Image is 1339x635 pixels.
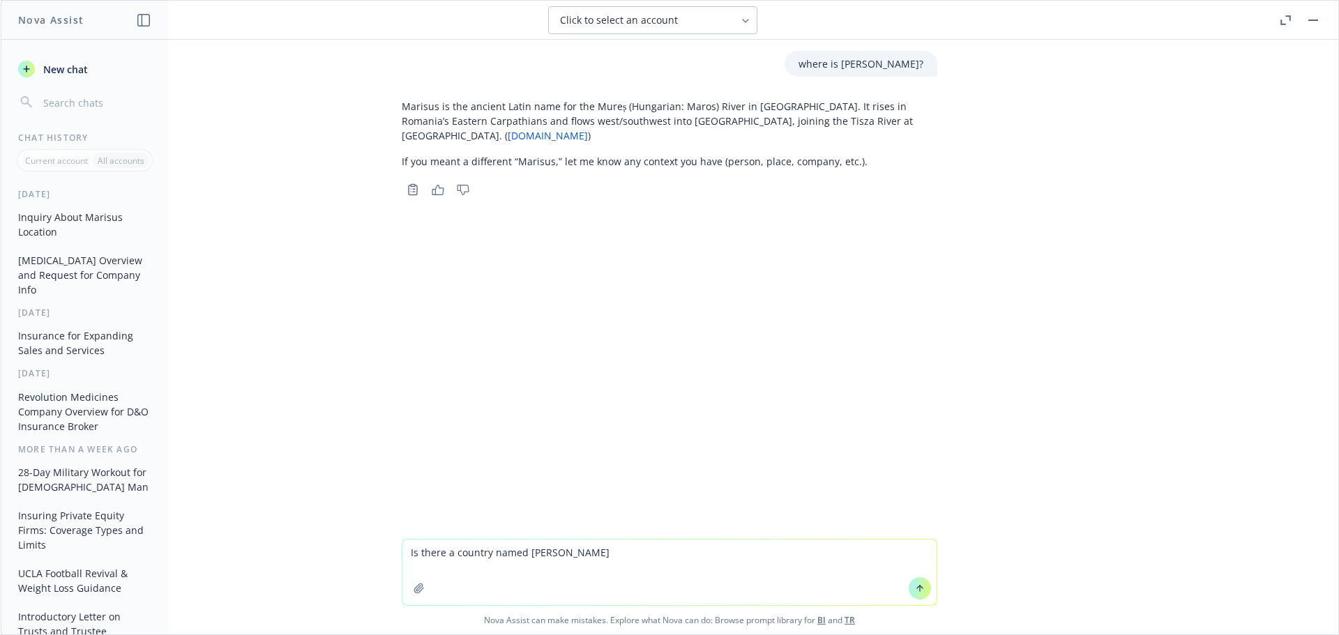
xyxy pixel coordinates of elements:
button: Revolution Medicines Company Overview for D&O Insurance Broker [13,385,157,438]
div: Chat History [1,132,168,144]
button: Inquiry About Marisus Location [13,206,157,243]
div: More than a week ago [1,443,168,455]
button: New chat [13,56,157,82]
a: [DOMAIN_NAME] [508,129,588,142]
input: Search chats [40,93,151,112]
div: [DATE] [1,188,168,200]
p: Current account [25,155,88,167]
button: 28-Day Military Workout for [DEMOGRAPHIC_DATA] Man [13,461,157,498]
div: [DATE] [1,307,168,319]
svg: Copy to clipboard [407,183,419,196]
p: Marisus is the ancient Latin name for the Mureș (Hungarian: Maros) River in [GEOGRAPHIC_DATA]. It... [402,99,937,143]
div: [DATE] [1,367,168,379]
textarea: Is there a country named [PERSON_NAME] [402,540,937,605]
button: Thumbs down [452,180,474,199]
a: BI [817,614,826,626]
button: UCLA Football Revival & Weight Loss Guidance [13,562,157,599]
p: All accounts [98,155,144,167]
button: [MEDICAL_DATA] Overview and Request for Company Info [13,249,157,301]
h1: Nova Assist [18,13,84,27]
span: New chat [40,62,88,77]
a: TR [845,614,855,626]
button: Click to select an account [548,6,757,34]
p: where is [PERSON_NAME]? [799,56,923,71]
span: Nova Assist can make mistakes. Explore what Nova can do: Browse prompt library for and [6,606,1333,634]
button: Insurance for Expanding Sales and Services [13,324,157,362]
span: Click to select an account [560,13,678,27]
button: Insuring Private Equity Firms: Coverage Types and Limits [13,504,157,556]
p: If you meant a different “Marisus,” let me know any context you have (person, place, company, etc.). [402,154,937,169]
